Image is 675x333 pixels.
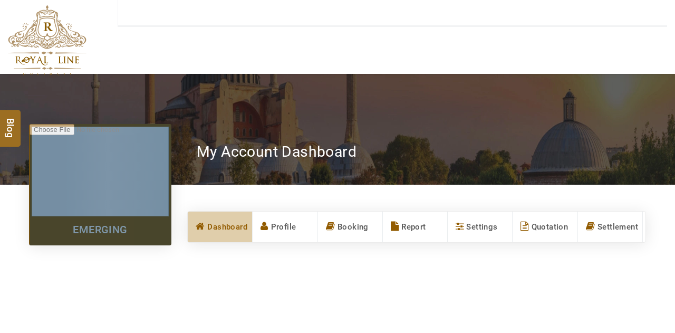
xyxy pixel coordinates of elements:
img: The Royal Line Holidays [8,5,86,76]
span: Blog [4,118,17,127]
a: Quotation [513,212,577,242]
a: Dashboard [188,212,252,242]
a: Settings [448,212,512,242]
a: Settlement [578,212,642,242]
a: Booking [318,212,382,242]
a: Profile [253,212,317,242]
a: Report [383,212,447,242]
h2: My Account Dashboard [197,142,356,161]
